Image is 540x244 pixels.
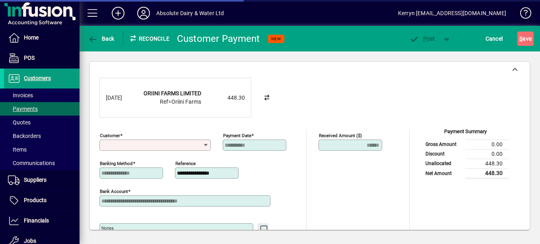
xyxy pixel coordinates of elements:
[4,28,80,48] a: Home
[423,35,427,42] span: P
[144,90,201,96] strong: ORIINI FARMS LIMITED
[106,94,138,102] div: [DATE]
[205,94,245,102] div: 448.30
[465,159,509,168] td: 448.30
[24,177,47,183] span: Suppliers
[160,98,201,105] span: Ref=Oriini Farms
[105,6,131,20] button: Add
[465,149,509,159] td: 0.00
[177,32,260,45] div: Customer Payment
[271,36,281,41] span: NEW
[465,168,509,178] td: 448.30
[24,217,49,224] span: Financials
[8,119,31,126] span: Quotes
[24,238,36,244] span: Jobs
[100,161,133,166] mat-label: Banking method
[409,35,435,42] span: ost
[4,102,80,116] a: Payments
[24,197,47,203] span: Products
[517,31,534,46] button: Save
[24,34,39,41] span: Home
[422,149,465,159] td: Discount
[131,6,156,20] button: Profile
[8,133,41,139] span: Backorders
[4,48,80,68] a: POS
[4,143,80,156] a: Items
[4,156,80,170] a: Communications
[405,31,439,46] button: Post
[514,2,530,28] a: Knowledge Base
[465,140,509,149] td: 0.00
[486,32,503,45] span: Cancel
[24,75,51,81] span: Customers
[422,130,509,179] app-page-summary-card: Payment Summary
[175,161,196,166] mat-label: Reference
[4,211,80,231] a: Financials
[86,31,117,46] button: Back
[156,7,224,20] div: Absolute Dairy & Water Ltd
[4,89,80,102] a: Invoices
[519,32,532,45] span: ave
[484,31,505,46] button: Cancel
[422,168,465,178] td: Net Amount
[4,191,80,211] a: Products
[8,146,27,153] span: Items
[422,128,509,140] div: Payment Summary
[422,140,465,149] td: Gross Amount
[80,31,123,46] app-page-header-button: Back
[123,32,171,45] div: Reconcile
[4,116,80,129] a: Quotes
[88,35,115,42] span: Back
[319,133,362,138] mat-label: Received Amount ($)
[100,133,120,138] mat-label: Customer
[100,189,128,194] mat-label: Bank Account
[8,92,33,98] span: Invoices
[398,7,506,20] div: Kerryn [EMAIL_ADDRESS][DOMAIN_NAME]
[223,133,251,138] mat-label: Payment Date
[422,159,465,168] td: Unallocated
[8,106,38,112] span: Payments
[8,160,55,166] span: Communications
[24,55,35,61] span: POS
[101,225,114,231] mat-label: Notes
[519,35,523,42] span: S
[4,170,80,190] a: Suppliers
[4,129,80,143] a: Backorders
